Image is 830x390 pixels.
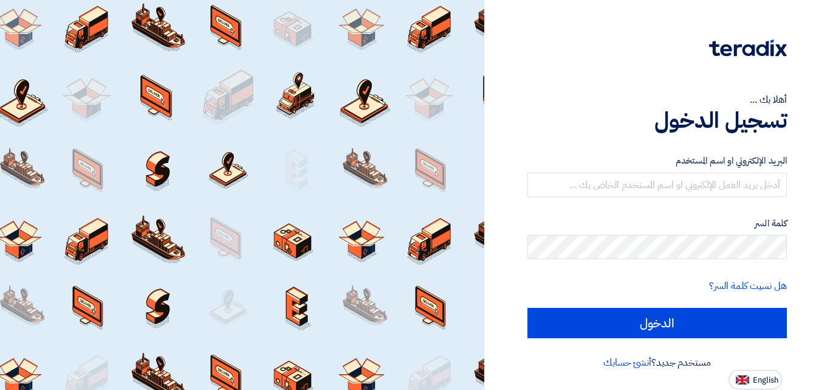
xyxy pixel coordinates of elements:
div: مستخدم جديد؟ [527,355,787,370]
div: أهلا بك ... [527,92,787,107]
a: هل نسيت كلمة السر؟ [709,279,787,293]
label: البريد الإلكتروني او اسم المستخدم [527,154,787,168]
a: أنشئ حسابك [603,355,651,370]
img: Teradix logo [709,40,787,57]
label: كلمة السر [527,217,787,231]
img: en-US.png [736,375,749,385]
button: English [729,370,782,389]
h1: تسجيل الدخول [527,107,787,134]
input: أدخل بريد العمل الإلكتروني او اسم المستخدم الخاص بك ... [527,173,787,197]
input: الدخول [527,308,787,338]
span: English [753,376,778,385]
